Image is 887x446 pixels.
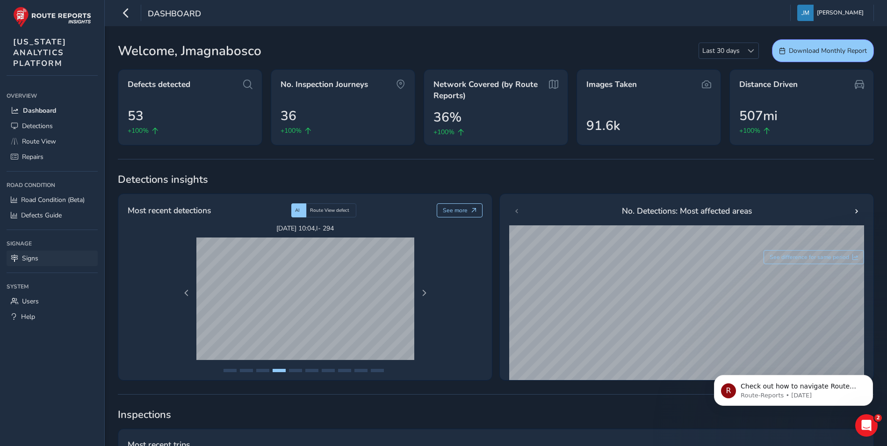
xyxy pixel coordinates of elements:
span: [DATE] 10:04 , I- 294 [196,224,414,233]
button: [PERSON_NAME] [797,5,867,21]
span: No. Inspection Journeys [281,79,368,90]
span: +100% [739,126,760,136]
span: 36% [433,108,462,127]
div: Route View defect [306,203,356,217]
div: Road Condition [7,178,98,192]
div: Signage [7,237,98,251]
a: Help [7,309,98,324]
a: Defects Guide [7,208,98,223]
span: Images Taken [586,79,637,90]
span: Road Condition (Beta) [21,195,85,204]
button: Page 5 [289,369,302,372]
button: Page 6 [305,369,318,372]
div: System [7,280,98,294]
button: Page 1 [224,369,237,372]
span: 507mi [739,106,778,126]
span: Most recent detections [128,204,211,216]
button: Next Page [418,287,431,300]
span: Signs [22,254,38,263]
button: Page 4 [273,369,286,372]
span: 36 [281,106,296,126]
div: AI [291,203,306,217]
img: rr logo [13,7,91,28]
span: 2 [874,414,882,422]
a: Road Condition (Beta) [7,192,98,208]
button: Page 2 [240,369,253,372]
img: diamond-layout [797,5,814,21]
span: Last 30 days [699,43,743,58]
button: Page 10 [371,369,384,372]
a: Signs [7,251,98,266]
span: +100% [281,126,302,136]
span: Defects Guide [21,211,62,220]
button: Previous Page [180,287,193,300]
button: Download Monthly Report [772,39,874,62]
span: Route View [22,137,56,146]
a: Users [7,294,98,309]
span: [PERSON_NAME] [817,5,864,21]
span: Welcome, Jmagnabosco [118,41,261,61]
span: [US_STATE] ANALYTICS PLATFORM [13,36,66,69]
span: Help [21,312,35,321]
span: +100% [128,126,149,136]
div: Overview [7,89,98,103]
span: +100% [433,127,454,137]
button: Page 8 [338,369,351,372]
span: See difference for same period [770,253,849,261]
span: Defects detected [128,79,190,90]
a: Route View [7,134,98,149]
button: Page 7 [322,369,335,372]
iframe: Intercom notifications message [700,355,887,421]
span: No. Detections: Most affected areas [622,205,752,217]
span: See more [443,207,468,214]
button: Page 9 [354,369,368,372]
button: See difference for same period [764,250,865,264]
iframe: Intercom live chat [855,414,878,437]
span: Network Covered (by Route Reports) [433,79,546,101]
span: Repairs [22,152,43,161]
span: Dashboard [148,8,201,21]
button: Page 3 [256,369,269,372]
span: Dashboard [23,106,56,115]
a: Detections [7,118,98,134]
button: See more [437,203,483,217]
span: Detections insights [118,173,874,187]
a: Repairs [7,149,98,165]
span: Distance Driven [739,79,798,90]
span: Detections [22,122,53,130]
span: 91.6k [586,116,620,136]
span: AI [295,207,300,214]
span: Route View defect [310,207,349,214]
span: Download Monthly Report [789,46,867,55]
span: Users [22,297,39,306]
span: 53 [128,106,144,126]
span: Inspections [118,408,874,422]
a: Dashboard [7,103,98,118]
